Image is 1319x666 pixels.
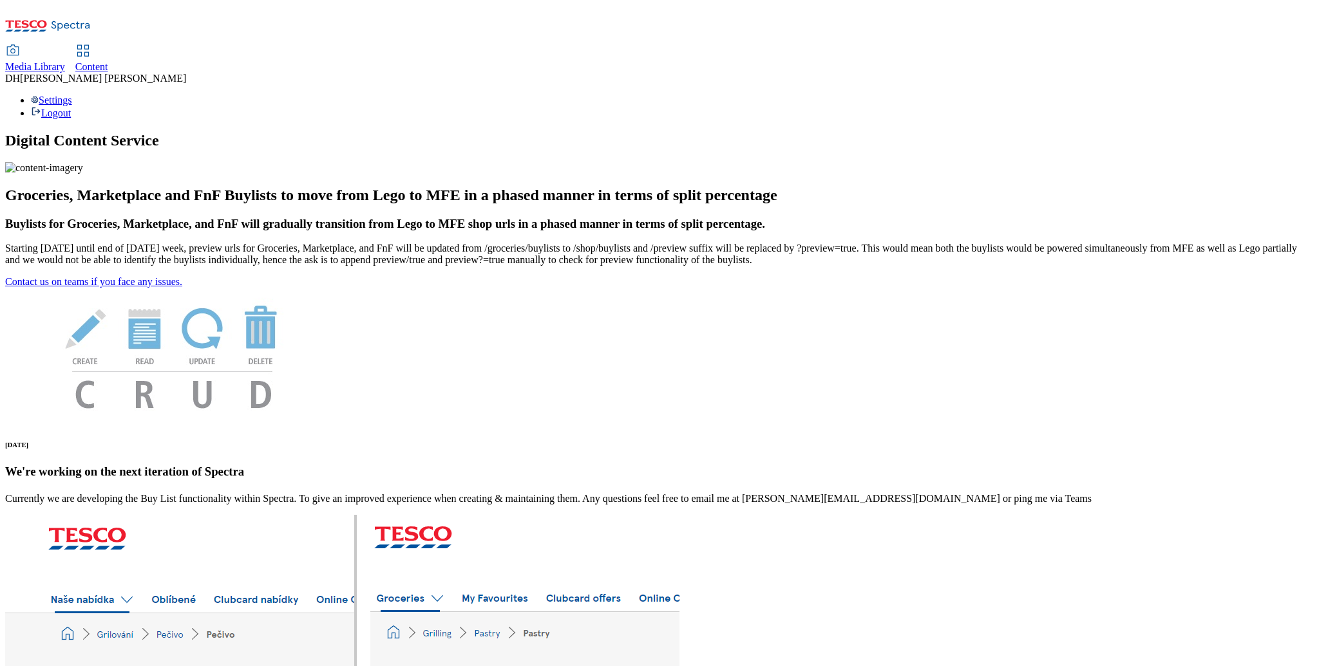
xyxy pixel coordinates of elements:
h6: [DATE] [5,441,1314,449]
a: Settings [31,95,72,106]
span: Content [75,61,108,72]
p: Starting [DATE] until end of [DATE] week, preview urls for Groceries, Marketplace, and FnF will b... [5,243,1314,266]
span: Media Library [5,61,65,72]
p: Currently we are developing the Buy List functionality within Spectra. To give an improved experi... [5,493,1314,504]
h3: We're working on the next iteration of Spectra [5,465,1314,479]
h2: Groceries, Marketplace and FnF Buylists to move from Lego to MFE in a phased manner in terms of s... [5,187,1314,204]
a: Contact us on teams if you face any issues. [5,276,182,287]
span: [PERSON_NAME] [PERSON_NAME] [20,73,186,84]
h3: Buylists for Groceries, Marketplace, and FnF will gradually transition from Lego to MFE shop urls... [5,217,1314,231]
img: content-imagery [5,162,83,174]
img: News Image [5,288,340,422]
span: DH [5,73,20,84]
h1: Digital Content Service [5,132,1314,149]
a: Logout [31,107,71,118]
a: Media Library [5,46,65,73]
a: Content [75,46,108,73]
